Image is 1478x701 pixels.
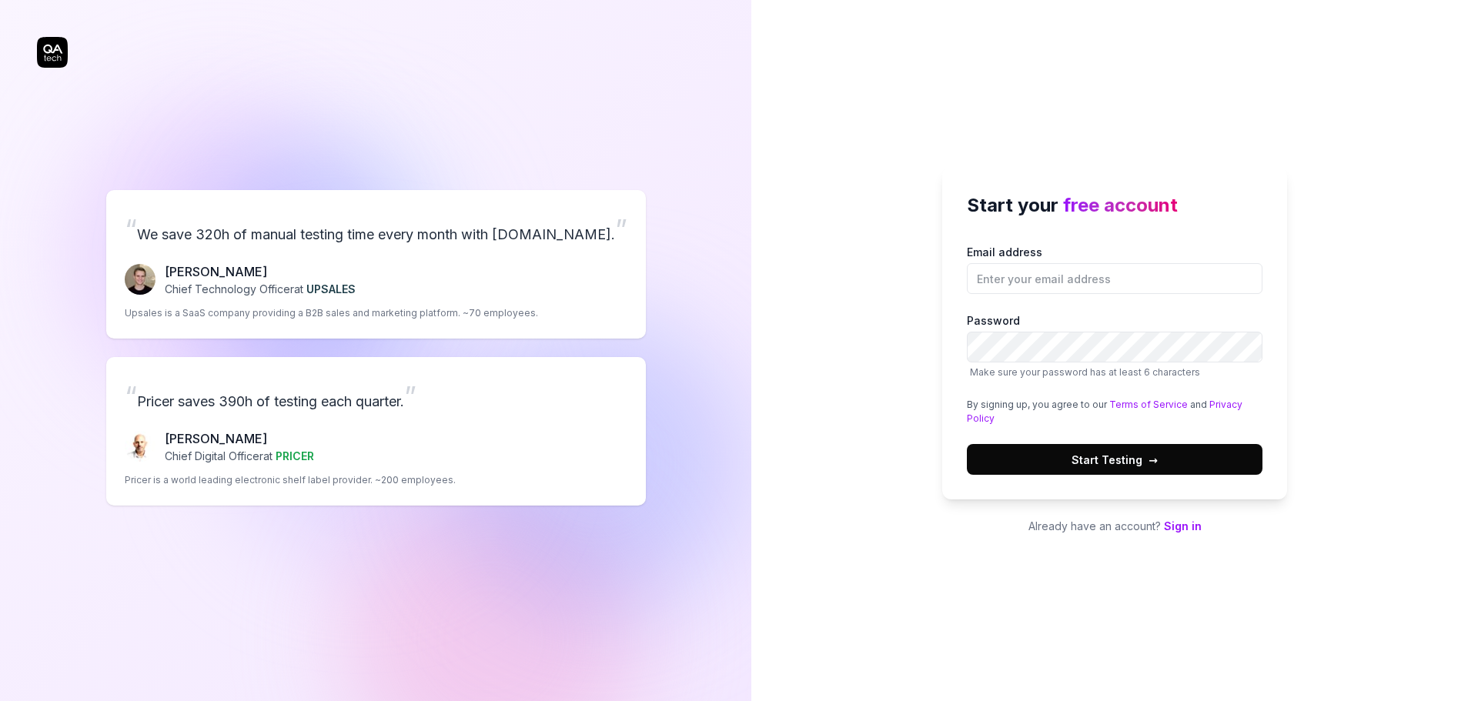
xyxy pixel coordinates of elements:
span: Make sure your password has at least 6 characters [970,366,1200,378]
p: We save 320h of manual testing time every month with [DOMAIN_NAME]. [125,209,627,250]
span: UPSALES [306,282,356,295]
p: [PERSON_NAME] [165,429,314,448]
span: free account [1063,194,1178,216]
p: [PERSON_NAME] [165,262,356,281]
p: Chief Digital Officer at [165,448,314,464]
p: Upsales is a SaaS company providing a B2B sales and marketing platform. ~70 employees. [125,306,538,320]
span: “ [125,212,137,246]
p: Pricer saves 390h of testing each quarter. [125,376,627,417]
p: Chief Technology Officer at [165,281,356,297]
span: Start Testing [1072,452,1158,468]
span: ” [404,379,416,413]
button: Start Testing→ [967,444,1262,475]
span: “ [125,379,137,413]
span: → [1149,452,1158,468]
span: ” [615,212,627,246]
label: Email address [967,244,1262,294]
input: PasswordMake sure your password has at least 6 characters [967,332,1262,362]
input: Email address [967,263,1262,294]
img: Chris Chalkitis [125,431,155,462]
img: Fredrik Seidl [125,264,155,295]
p: Pricer is a world leading electronic shelf label provider. ~200 employees. [125,473,456,487]
a: “Pricer saves 390h of testing each quarter.”Chris Chalkitis[PERSON_NAME]Chief Digital Officerat P... [106,357,646,506]
label: Password [967,312,1262,379]
a: Sign in [1164,519,1202,532]
a: “We save 320h of manual testing time every month with [DOMAIN_NAME].”Fredrik Seidl[PERSON_NAME]Ch... [106,190,646,339]
span: PRICER [276,449,314,462]
div: By signing up, you agree to our and [967,398,1262,426]
h2: Start your [967,192,1262,219]
p: Already have an account? [942,518,1287,534]
a: Terms of Service [1109,399,1188,410]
